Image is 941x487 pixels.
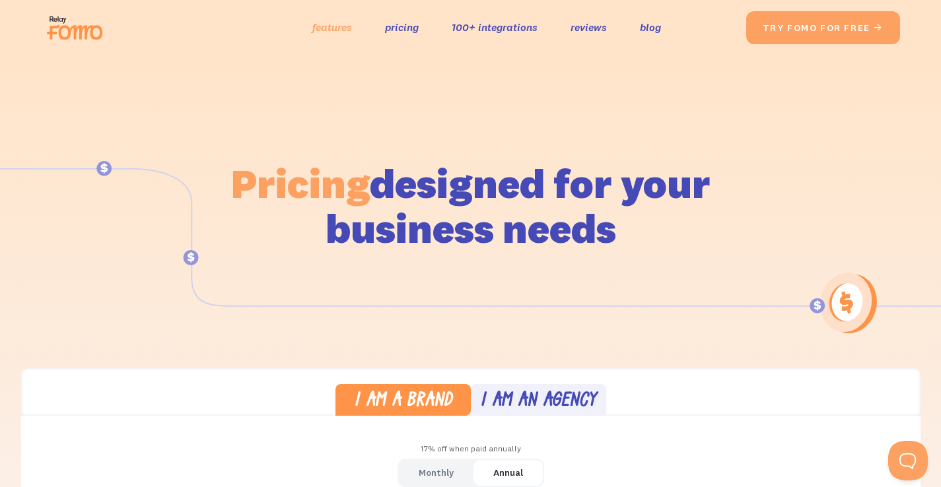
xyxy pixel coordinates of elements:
[385,18,419,37] a: pricing
[21,439,921,459] div: 17% off when paid annually
[419,463,454,482] div: Monthly
[873,22,884,34] span: 
[312,18,352,37] a: features
[640,18,661,37] a: blog
[230,161,711,251] h1: designed for your business needs
[888,441,928,480] iframe: Toggle Customer Support
[480,392,596,411] div: I am an agency
[452,18,538,37] a: 100+ integrations
[746,11,900,44] a: try fomo for free
[354,392,452,411] div: I am a brand
[493,463,523,482] div: Annual
[571,18,607,37] a: reviews
[231,158,370,209] span: Pricing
